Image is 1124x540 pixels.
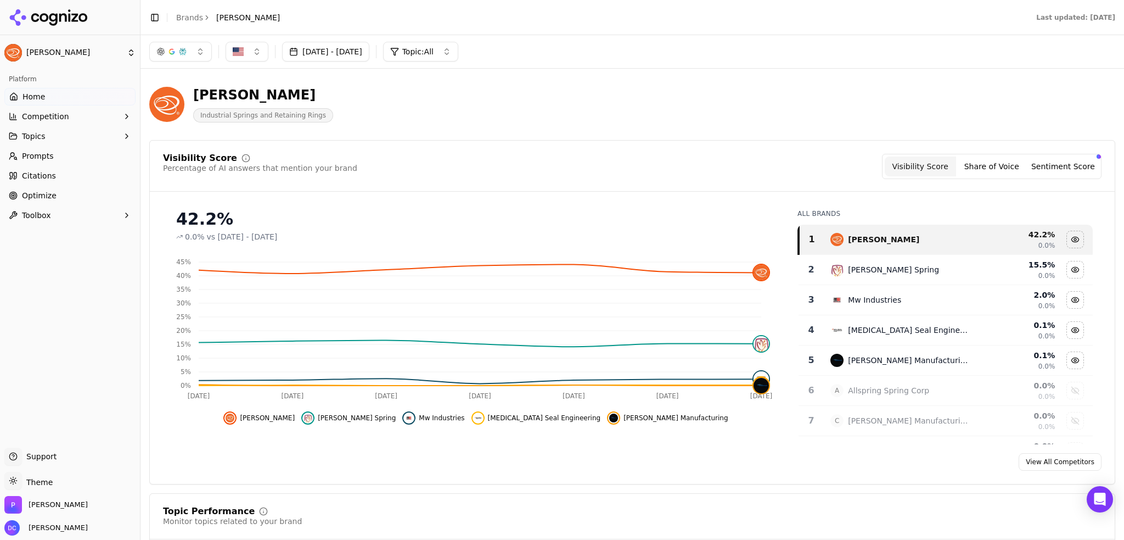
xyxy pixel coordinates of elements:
img: seastrom manufacturing [830,354,844,367]
div: [PERSON_NAME] Spring [848,264,939,275]
img: lee spring [830,263,844,276]
button: Sentiment Score [1027,157,1099,176]
tr: 6AAllspring Spring Corp0.0%0.0%Show allspring spring corp data [799,376,1093,406]
button: Visibility Score [885,157,956,176]
div: Visibility Score [163,154,237,163]
span: Competition [22,111,69,122]
nav: breadcrumb [176,12,280,23]
tspan: 25% [176,313,191,321]
span: 0.0% [1038,241,1055,250]
img: Dan Cole [4,520,20,536]
a: Brands [176,13,203,22]
span: [PERSON_NAME] [240,414,295,422]
button: Show allspring spring corp data [1066,382,1084,399]
img: bal seal engineering [830,324,844,337]
img: mw industries [754,371,769,387]
span: A [830,384,844,397]
a: Citations [4,167,136,185]
span: Home [23,91,45,102]
div: Mw Industries [848,294,901,305]
div: [PERSON_NAME] [193,86,333,104]
img: seastrom manufacturing [754,378,769,393]
button: Toolbox [4,207,136,224]
span: 0.0% [1038,362,1055,371]
span: [PERSON_NAME] [26,48,122,58]
a: Home [4,88,136,105]
span: vs [DATE] - [DATE] [207,231,278,242]
span: [PERSON_NAME] [24,523,88,533]
img: Smalley [4,44,22,62]
div: [PERSON_NAME] Manufacturing [848,355,969,366]
tspan: 20% [176,327,191,335]
tspan: [DATE] [656,392,679,400]
button: Show carr lane manufacturing data [1066,412,1084,430]
button: [DATE] - [DATE] [282,42,369,62]
div: 7 [803,414,819,427]
button: Hide mw industries data [1066,291,1084,309]
button: Hide seastrom manufacturing data [1066,352,1084,369]
img: lee spring [754,336,769,352]
button: Hide mw industries data [402,411,464,425]
tr: 5seastrom manufacturing[PERSON_NAME] Manufacturing0.1%0.0%Hide seastrom manufacturing data [799,346,1093,376]
div: [PERSON_NAME] [848,234,919,245]
tspan: 5% [181,368,191,376]
span: Optimize [22,190,57,201]
span: C [830,414,844,427]
div: 0.0 % [978,380,1055,391]
tspan: 40% [176,272,191,280]
div: 0.0 % [978,441,1055,452]
button: Hide bal seal engineering data [471,411,601,425]
span: 0.0% [1038,392,1055,401]
tr: 4bal seal engineering[MEDICAL_DATA] Seal Engineering0.1%0.0%Hide bal seal engineering data [799,315,1093,346]
div: 0.1 % [978,350,1055,361]
img: lee spring [304,414,312,422]
div: 2 [803,263,819,276]
div: 1 [804,233,819,246]
tspan: [DATE] [188,392,210,400]
span: Theme [22,478,53,487]
div: Percentage of AI answers that mention your brand [163,163,357,174]
div: 2.0 % [978,290,1055,300]
tr: 0.0%Show consolidated spring & stamping data [799,436,1093,466]
div: 15.5 % [978,259,1055,270]
div: Open Intercom Messenger [1087,486,1113,513]
tspan: 15% [176,341,191,348]
button: Hide seastrom manufacturing data [607,411,728,425]
div: [MEDICAL_DATA] Seal Engineering [848,325,969,336]
span: 0.0% [1038,271,1055,280]
div: 3 [803,293,819,307]
tspan: 10% [176,354,191,362]
span: 0.0% [1038,302,1055,310]
div: 5 [803,354,819,367]
div: Last updated: [DATE] [1036,13,1115,22]
div: Platform [4,70,136,88]
button: Hide lee spring data [1066,261,1084,279]
button: Hide smalley data [1066,231,1084,248]
img: mw industries [830,293,844,307]
span: 0.0% [1038,422,1055,431]
img: Smalley [149,87,184,122]
img: mw industries [404,414,413,422]
div: 6 [803,384,819,397]
span: Mw Industries [419,414,464,422]
div: Allspring Spring Corp [848,385,929,396]
button: Show consolidated spring & stamping data [1066,442,1084,460]
span: 0.0% [185,231,205,242]
span: Prompts [22,151,54,162]
span: Citations [22,170,56,181]
tspan: [DATE] [282,392,304,400]
tspan: 45% [176,258,191,266]
span: [PERSON_NAME] Spring [318,414,396,422]
span: Topic: All [402,46,434,57]
span: [PERSON_NAME] Manufacturing [623,414,728,422]
tspan: [DATE] [375,392,397,400]
a: Optimize [4,187,136,204]
a: View All Competitors [1019,453,1101,471]
tspan: [DATE] [750,392,773,400]
button: Open organization switcher [4,496,88,514]
tspan: 30% [176,299,191,307]
div: 42.2 % [978,229,1055,240]
img: smalley [226,414,234,422]
span: [MEDICAL_DATA] Seal Engineering [488,414,601,422]
img: seastrom manufacturing [609,414,618,422]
